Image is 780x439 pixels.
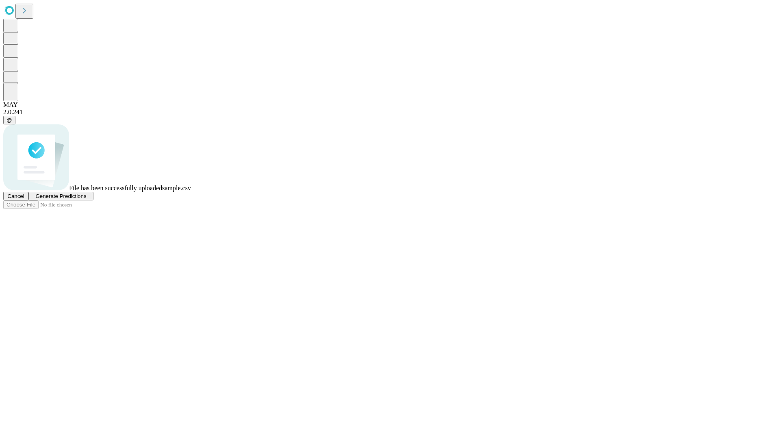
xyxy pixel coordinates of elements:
span: Cancel [7,193,24,199]
div: MAY [3,101,777,109]
span: File has been successfully uploaded [69,185,162,191]
span: sample.csv [162,185,191,191]
span: Generate Predictions [35,193,86,199]
button: @ [3,116,15,124]
span: @ [6,117,12,123]
button: Cancel [3,192,28,200]
div: 2.0.241 [3,109,777,116]
button: Generate Predictions [28,192,93,200]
